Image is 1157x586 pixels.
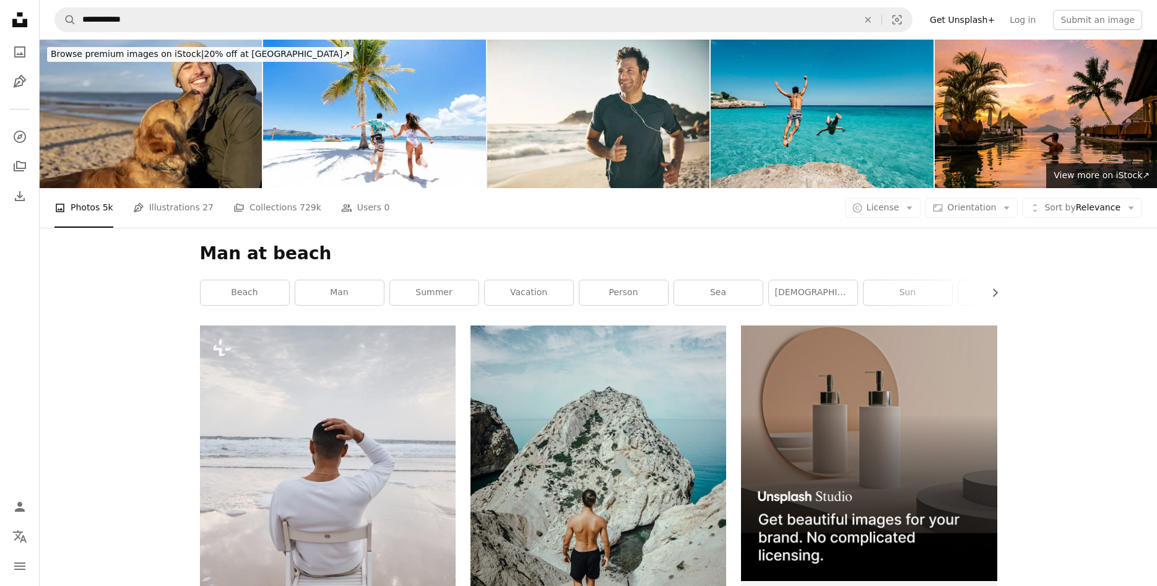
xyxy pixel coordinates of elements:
[487,40,709,188] img: Active, fit and healthy man jogging on a beach while listening to music on earphones with stunnin...
[674,280,763,305] a: sea
[1053,10,1142,30] button: Submit an image
[263,40,485,188] img: Couple At Beach On Sunny Day
[341,188,390,228] a: Users 0
[864,280,952,305] a: sun
[1002,10,1043,30] a: Log in
[200,511,456,522] a: a man sitting in a chair on the beach
[958,280,1047,305] a: ocean
[40,40,262,188] img: Loving Dog Giving Owner Kisses
[7,524,32,549] button: Language
[845,198,921,218] button: License
[935,40,1157,188] img: Luxury swimming pool in tropical resort, relaxing holidays in Seychelles islands. La Digue, Young...
[882,8,912,32] button: Visual search
[947,202,996,212] span: Orientation
[925,198,1018,218] button: Orientation
[202,200,214,214] span: 27
[769,280,857,305] a: [DEMOGRAPHIC_DATA]
[1023,198,1142,218] button: Sort byRelevance
[384,200,390,214] span: 0
[7,494,32,519] a: Log in / Sign up
[390,280,479,305] a: summer
[201,280,289,305] a: beach
[7,184,32,209] a: Download History
[7,40,32,64] a: Photos
[485,280,573,305] a: vacation
[922,10,1002,30] a: Get Unsplash+
[200,243,997,265] h1: Man at beach
[1046,163,1157,188] a: View more on iStock↗
[711,40,933,188] img: Two friends are diving in the sea from a cliff
[7,154,32,179] a: Collections
[7,124,32,149] a: Explore
[1044,202,1075,212] span: Sort by
[7,69,32,94] a: Illustrations
[1054,170,1150,180] span: View more on iStock ↗
[984,280,997,305] button: scroll list to the right
[51,49,204,59] span: Browse premium images on iStock |
[54,7,912,32] form: Find visuals sitewide
[854,8,882,32] button: Clear
[300,200,321,214] span: 729k
[295,280,384,305] a: man
[133,188,214,228] a: Illustrations 27
[867,202,899,212] span: License
[233,188,321,228] a: Collections 729k
[40,40,361,69] a: Browse premium images on iStock|20% off at [GEOGRAPHIC_DATA]↗
[579,280,668,305] a: person
[1044,202,1120,214] span: Relevance
[55,8,76,32] button: Search Unsplash
[7,554,32,579] button: Menu
[470,479,726,490] a: topless man in black shorts standing on rocky hill during daytime
[51,49,350,59] span: 20% off at [GEOGRAPHIC_DATA] ↗
[741,325,997,581] img: file-1715714113747-b8b0561c490eimage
